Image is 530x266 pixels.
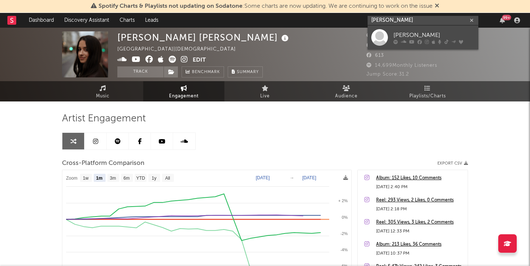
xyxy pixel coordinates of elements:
[338,198,348,203] text: + 2%
[256,175,270,180] text: [DATE]
[502,15,511,20] div: 99 +
[500,17,505,23] button: 99+
[165,176,170,181] text: All
[114,13,140,28] a: Charts
[99,3,242,9] span: Spotify Charts & Playlists not updating on Sodatone
[152,176,156,181] text: 1y
[136,176,145,181] text: YTD
[366,72,409,77] span: Jump Score: 31.2
[387,81,468,101] a: Playlists/Charts
[366,63,437,68] span: 14,699 Monthly Listeners
[366,53,384,58] span: 613
[376,240,464,249] a: Album: 213 Likes, 36 Comments
[376,196,464,205] a: Reel: 293 Views, 2 Likes, 0 Comments
[143,81,224,101] a: Engagement
[192,68,220,77] span: Benchmark
[140,13,164,28] a: Leads
[393,31,475,39] div: [PERSON_NAME]
[99,3,433,9] span: : Some charts are now updating. We are continuing to work on the issue
[376,174,464,183] a: Album: 152 Likes, 10 Comments
[96,176,102,181] text: 1m
[368,25,478,49] a: [PERSON_NAME]
[435,3,439,9] span: Dismiss
[302,175,316,180] text: [DATE]
[340,248,348,252] text: -4%
[335,92,358,101] span: Audience
[368,16,478,25] input: Search for artists
[376,218,464,227] a: Reel: 305 Views, 3 Likes, 2 Comments
[62,114,146,123] span: Artist Engagement
[290,175,294,180] text: →
[24,13,59,28] a: Dashboard
[228,66,263,77] button: Summary
[260,92,270,101] span: Live
[193,56,206,65] button: Edit
[117,45,244,54] div: [GEOGRAPHIC_DATA] | [DEMOGRAPHIC_DATA]
[376,249,464,258] div: [DATE] 10:37 PM
[62,159,144,168] span: Cross-Platform Comparison
[437,161,468,166] button: Export CSV
[117,66,164,77] button: Track
[306,81,387,101] a: Audience
[376,205,464,214] div: [DATE] 2:18 PM
[59,13,114,28] a: Discovery Assistant
[409,92,446,101] span: Playlists/Charts
[376,183,464,191] div: [DATE] 2:40 PM
[342,215,348,220] text: 0%
[237,70,259,74] span: Summary
[66,176,78,181] text: Zoom
[83,176,89,181] text: 1w
[96,92,110,101] span: Music
[110,176,116,181] text: 3m
[124,176,130,181] text: 6m
[366,33,388,38] span: 1,120
[117,31,290,44] div: [PERSON_NAME] [PERSON_NAME]
[62,81,143,101] a: Music
[169,92,199,101] span: Engagement
[366,43,389,48] span: 5,160
[224,81,306,101] a: Live
[340,231,348,236] text: -2%
[376,227,464,236] div: [DATE] 12:33 PM
[182,66,224,77] a: Benchmark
